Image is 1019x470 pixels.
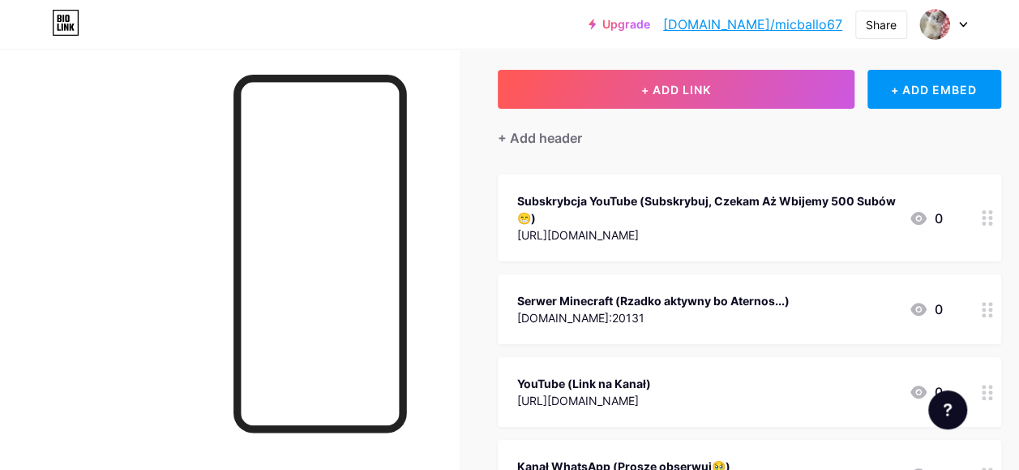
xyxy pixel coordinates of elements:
img: micballo67 [919,9,950,40]
div: 0 [909,382,943,402]
div: Serwer Minecraft (Rzadko aktywny bo Aternos...) [517,292,790,309]
div: Share [866,16,897,33]
div: + ADD EMBED [867,70,1001,109]
div: + Add header [498,128,582,148]
div: [URL][DOMAIN_NAME] [517,392,651,409]
div: [URL][DOMAIN_NAME] [517,226,896,244]
div: Subskrybcja YouTube (Subskrybuj, Czekam Aż Wbijemy 500 Subów😁) [517,192,896,226]
a: [DOMAIN_NAME]/micballo67 [663,15,842,34]
a: Upgrade [589,18,650,31]
div: 0 [909,300,943,319]
div: [DOMAIN_NAME]:20131 [517,309,790,326]
div: YouTube (Link na Kanał) [517,375,651,392]
div: 0 [909,209,943,228]
span: + ADD LINK [641,83,711,97]
button: + ADD LINK [498,70,854,109]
